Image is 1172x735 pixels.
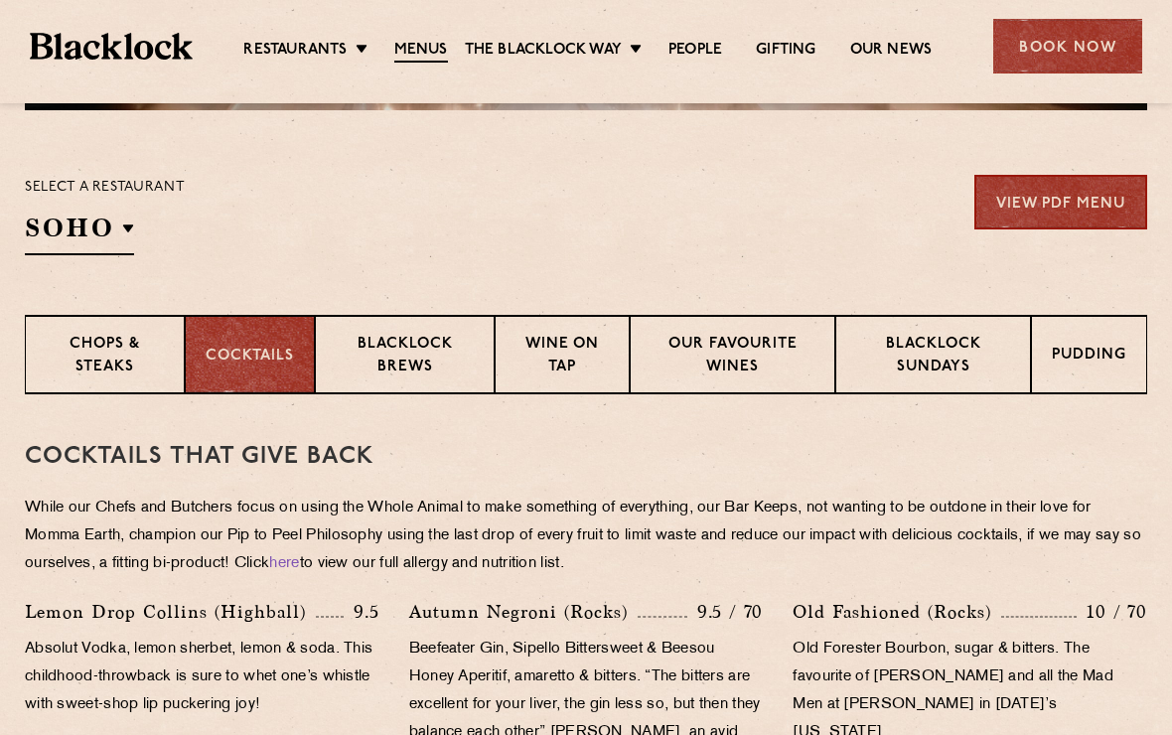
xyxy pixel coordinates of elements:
p: Blacklock Sundays [856,334,1010,380]
p: Select a restaurant [25,175,185,201]
p: Lemon Drop Collins (Highball) [25,598,316,626]
a: Restaurants [243,41,347,61]
p: Our favourite wines [651,334,814,380]
p: Old Fashioned (Rocks) [793,598,1001,626]
a: Menus [394,41,448,63]
img: BL_Textured_Logo-footer-cropped.svg [30,33,193,61]
p: Autumn Negroni (Rocks) [409,598,638,626]
p: While our Chefs and Butchers focus on using the Whole Animal to make something of everything, our... [25,495,1147,578]
a: The Blacklock Way [465,41,622,61]
p: Cocktails [206,346,294,368]
a: Gifting [756,41,815,61]
p: Pudding [1052,345,1126,369]
p: 10 / 70 [1077,599,1147,625]
h3: Cocktails That Give Back [25,444,1147,470]
p: Blacklock Brews [336,334,474,380]
a: View PDF Menu [974,175,1147,229]
p: 9.5 [344,599,379,625]
p: Absolut Vodka, lemon sherbet, lemon & soda. This childhood-throwback is sure to whet one’s whistl... [25,636,379,719]
a: Our News [850,41,933,61]
a: People [668,41,722,61]
div: Book Now [993,19,1142,73]
p: Wine on Tap [515,334,609,380]
a: here [269,556,299,571]
p: Chops & Steaks [46,334,164,380]
p: 9.5 / 70 [687,599,764,625]
h2: SOHO [25,211,134,255]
